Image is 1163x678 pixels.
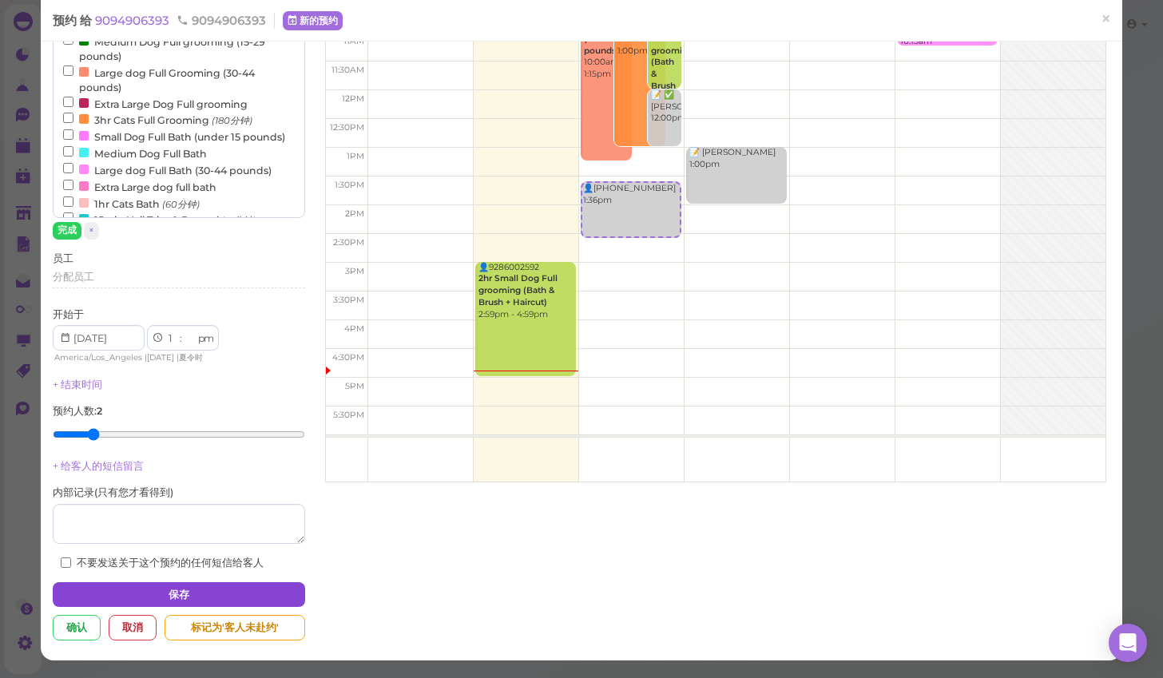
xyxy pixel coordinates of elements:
[179,352,203,363] span: 夏令时
[53,12,275,28] div: 预约 给
[53,582,305,608] button: 保存
[342,93,364,104] span: 12pm
[63,128,285,145] label: Small Dog Full Bath (under 15 pounds)
[63,97,73,107] input: Extra Large Dog Full grooming
[63,196,73,207] input: 1hr Cats Bath (60分钟)
[63,211,256,228] label: 15min Nail Trim & Dremel
[61,557,71,568] input: 不要发送关于这个预约的任何短信给客人
[84,222,99,239] button: ×
[335,180,364,190] span: 1:30pm
[343,36,364,46] span: 11am
[63,33,295,64] label: Medium Dog Full grooming (15-29 pounds)
[147,352,174,363] span: [DATE]
[63,146,73,157] input: Medium Dog Full Bath
[478,262,576,320] div: 👤9286002592 2:59pm - 4:59pm
[478,273,558,307] b: 2hr Small Dog Full grooming (Bath & Brush + Haircut)
[95,12,173,27] a: 9094906393
[1109,624,1147,662] div: Open Intercom Messenger
[650,89,681,125] div: 📝 ✅ [PERSON_NAME] 12:00pm
[344,323,364,334] span: 4pm
[347,151,364,161] span: 1pm
[582,183,680,206] div: 👤[PHONE_NUMBER] 1:36pm
[283,11,343,30] a: 新的预约
[63,145,207,161] label: Medium Dog Full Bath
[63,161,272,178] label: Large dog Full Bath (30-44 pounds)
[54,352,142,363] span: America/Los_Angeles
[1101,8,1111,30] span: ×
[109,615,157,640] div: 取消
[333,295,364,305] span: 3:30pm
[53,615,101,640] div: 确认
[53,252,73,266] label: 员工
[53,460,144,472] a: + 给客人的短信留言
[63,129,73,140] input: Small Dog Full Bath (under 15 pounds)
[53,222,81,239] button: 完成
[63,163,73,173] input: Large dog Full Bath (30-44 pounds)
[330,122,364,133] span: 12:30pm
[331,65,364,75] span: 11:30am
[63,64,295,95] label: Large dog Full Grooming (30-44 pounds)
[63,195,200,212] label: 1hr Cats Bath
[97,405,102,417] b: 2
[689,147,787,170] div: 📝 [PERSON_NAME] 1:00pm
[345,266,364,276] span: 3pm
[53,379,102,391] a: + 结束时间
[53,307,84,322] label: 开始于
[332,352,364,363] span: 4:30pm
[333,410,364,420] span: 5:30pm
[63,180,73,190] input: Extra Large dog full bath
[333,237,364,248] span: 2:30pm
[63,65,73,76] input: Large dog Full Grooming (30-44 pounds)
[162,199,200,210] small: (60分钟)
[63,212,73,223] input: 15min Nail Trim & Dremel (15分钟)
[63,111,252,128] label: 3hr Cats Full Grooming
[53,351,231,365] div: | |
[345,208,364,219] span: 2pm
[61,556,264,570] label: 不要发送关于这个预约的任何短信给客人
[345,381,364,391] span: 5pm
[53,404,102,418] label: 预约人数 :
[53,271,94,283] span: 分配员工
[63,95,248,112] label: Extra Large Dog Full grooming
[63,113,73,123] input: 3hr Cats Full Grooming (180分钟)
[89,224,94,236] span: ×
[63,178,216,195] label: Extra Large dog full bath
[221,215,256,226] small: (15分钟)
[1091,1,1121,38] a: ×
[212,115,252,126] small: (180分钟)
[177,12,266,27] span: 9094906393
[53,486,173,500] label: 内部记录 ( 只有您才看得到 )
[165,615,305,640] div: 标记为'客人未赴约'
